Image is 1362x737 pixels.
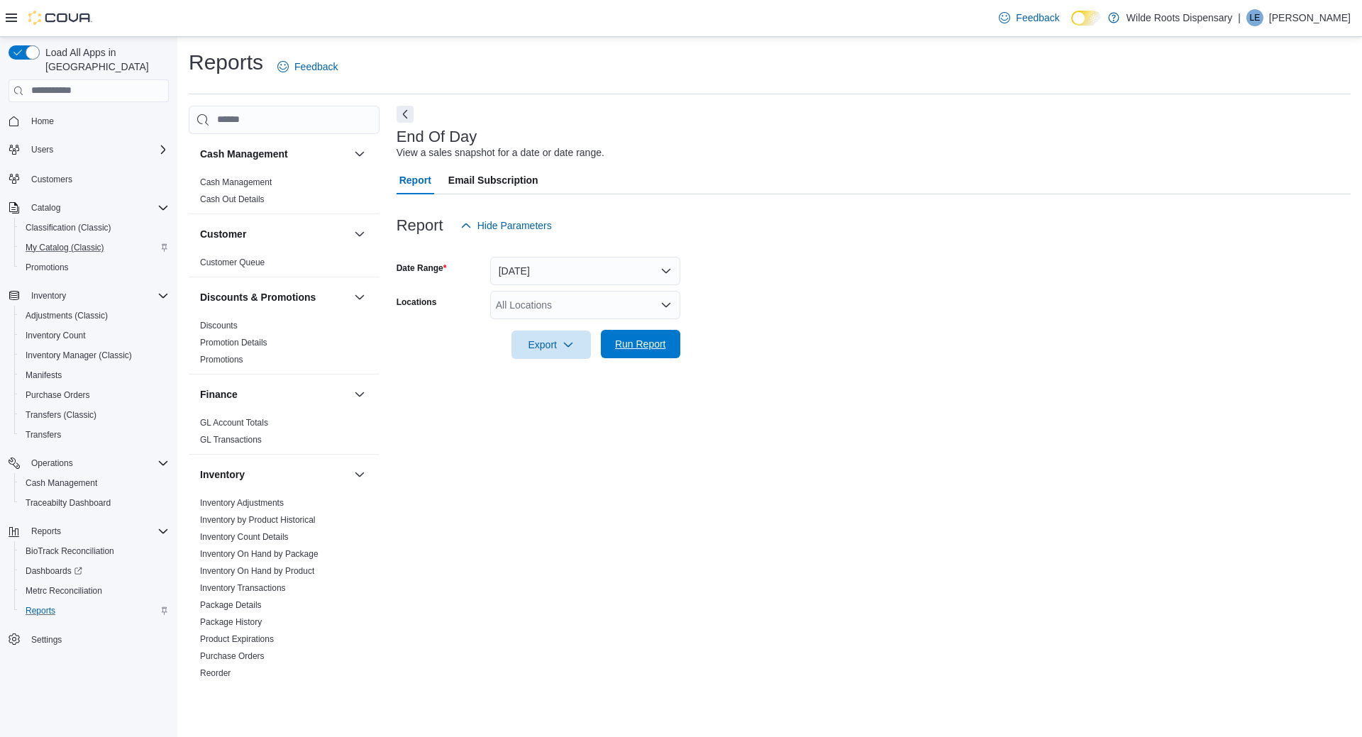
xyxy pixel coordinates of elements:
span: Customer Queue [200,257,265,268]
button: Inventory [3,286,175,306]
a: GL Transactions [200,435,262,445]
span: Export [520,331,582,359]
span: Feedback [294,60,338,74]
h1: Reports [189,48,263,77]
span: My Catalog (Classic) [20,239,169,256]
button: Inventory Manager (Classic) [14,345,175,365]
span: Reports [31,526,61,537]
a: Reports [20,602,61,619]
button: Users [3,140,175,160]
a: Package Details [200,600,262,610]
button: Hide Parameters [455,211,558,240]
span: Inventory Count [20,327,169,344]
span: Home [26,112,169,130]
span: Inventory Adjustments [200,497,284,509]
span: Users [26,141,169,158]
h3: Discounts & Promotions [200,290,316,304]
a: Dashboards [20,563,88,580]
label: Date Range [397,262,447,274]
a: Transfers (Classic) [20,406,102,423]
a: Metrc Reconciliation [20,582,108,599]
span: Users [31,144,53,155]
span: Purchase Orders [200,650,265,662]
span: Classification (Classic) [20,219,169,236]
a: Transfers [20,426,67,443]
span: Cash Out Details [200,194,265,205]
a: Discounts [200,321,238,331]
p: | [1238,9,1241,26]
span: Transfers [26,429,61,440]
span: Settings [26,631,169,648]
button: [DATE] [490,257,680,285]
span: Package Details [200,599,262,611]
button: Export [511,331,591,359]
span: Reports [26,523,169,540]
span: Classification (Classic) [26,222,111,233]
span: GL Transactions [200,434,262,445]
span: Discounts [200,320,238,331]
button: Customer [351,226,368,243]
a: Inventory Adjustments [200,498,284,508]
h3: Report [397,217,443,234]
span: Product Expirations [200,633,274,645]
button: Purchase Orders [14,385,175,405]
span: Reorder [200,667,231,679]
button: Catalog [3,198,175,218]
a: Promotions [20,259,74,276]
button: Cash Management [200,147,348,161]
div: Finance [189,414,380,454]
span: Hide Parameters [477,218,552,233]
a: Inventory Manager (Classic) [20,347,138,364]
a: Purchase Orders [200,651,265,661]
span: Reports [26,605,55,616]
a: Dashboards [14,561,175,581]
button: Inventory Count [14,326,175,345]
a: Inventory Count [20,327,92,344]
a: Inventory Count Details [200,532,289,542]
span: Inventory Count Details [200,531,289,543]
span: BioTrack Reconciliation [26,545,114,557]
a: Promotions [200,355,243,365]
span: Catalog [31,202,60,214]
span: BioTrack Reconciliation [20,543,169,560]
a: Inventory by Product Historical [200,515,316,525]
span: Inventory by Product Historical [200,514,316,526]
button: Transfers (Classic) [14,405,175,425]
a: Transfers [200,685,236,695]
button: Inventory [200,467,348,482]
span: Customers [26,170,169,187]
img: Cova [28,11,92,25]
span: Dashboards [20,563,169,580]
nav: Complex example [9,105,169,687]
span: Promotions [20,259,169,276]
a: Feedback [993,4,1065,32]
span: Inventory Transactions [200,582,286,594]
a: Manifests [20,367,67,384]
a: GL Account Totals [200,418,268,428]
button: Reports [26,523,67,540]
span: Feedback [1016,11,1059,25]
span: Metrc Reconciliation [20,582,169,599]
span: Adjustments (Classic) [26,310,108,321]
div: Lexi Ernest [1246,9,1263,26]
a: Adjustments (Classic) [20,307,113,324]
button: Inventory [351,466,368,483]
button: Classification (Classic) [14,218,175,238]
span: My Catalog (Classic) [26,242,104,253]
button: Reports [3,521,175,541]
span: Transfers (Classic) [26,409,96,421]
button: Customer [200,227,348,241]
span: Inventory Count [26,330,86,341]
span: Manifests [20,367,169,384]
span: Catalog [26,199,169,216]
a: Traceabilty Dashboard [20,494,116,511]
a: Product Expirations [200,634,274,644]
span: Cash Management [26,477,97,489]
a: Cash Management [20,475,103,492]
span: Manifests [26,370,62,381]
input: Dark Mode [1071,11,1101,26]
button: Transfers [14,425,175,445]
div: Inventory [189,494,380,704]
span: Dashboards [26,565,82,577]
